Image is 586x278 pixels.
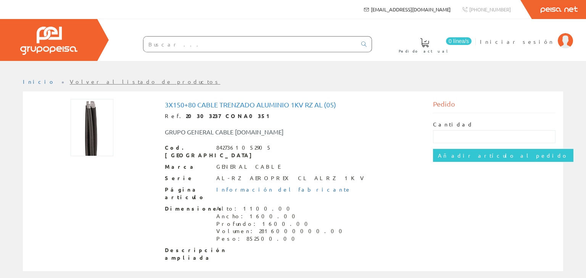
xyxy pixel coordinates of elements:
[216,212,347,220] div: Ancho: 1600.00
[216,235,347,243] div: Peso: 852500.00
[469,6,511,13] span: [PHONE_NUMBER]
[20,27,77,55] img: Grupo Peisa
[433,99,556,113] div: Pedido
[165,112,422,120] div: Ref.
[433,121,473,128] label: Cantidad
[23,78,55,85] a: Inicio
[216,186,351,193] a: Información del fabricante
[71,99,114,156] img: Foto artículo 3x150+80 Cable Trenzado Aluminio 1kv Rz Al (05) (112.5x150)
[186,112,273,119] strong: 20303237 CONA0351
[165,246,211,262] span: Descripción ampliada
[216,174,366,182] div: AL-RZ AEROPREX CL ALRZ 1KV
[216,205,347,212] div: Alto: 1100.00
[165,186,211,201] span: Página artículo
[446,37,472,45] span: 0 línea/s
[216,163,280,171] div: GENERAL CABLE
[480,32,573,39] a: Iniciar sesión
[143,37,357,52] input: Buscar ...
[216,144,272,152] div: 8427361052905
[165,144,211,159] span: Cod. [GEOGRAPHIC_DATA]
[399,47,451,55] span: Pedido actual
[216,220,347,228] div: Profundo: 1600.00
[159,128,316,136] div: GRUPO GENERAL CABLE [DOMAIN_NAME]
[165,174,211,182] span: Serie
[216,227,347,235] div: Volumen: 2816000000.00
[480,38,554,45] span: Iniciar sesión
[433,149,573,162] input: Añadir artículo al pedido
[165,101,422,109] h1: 3x150+80 Cable Trenzado Aluminio 1kv Rz Al (05)
[165,163,211,171] span: Marca
[165,205,211,212] span: Dimensiones
[371,6,451,13] span: [EMAIL_ADDRESS][DOMAIN_NAME]
[70,78,221,85] a: Volver al listado de productos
